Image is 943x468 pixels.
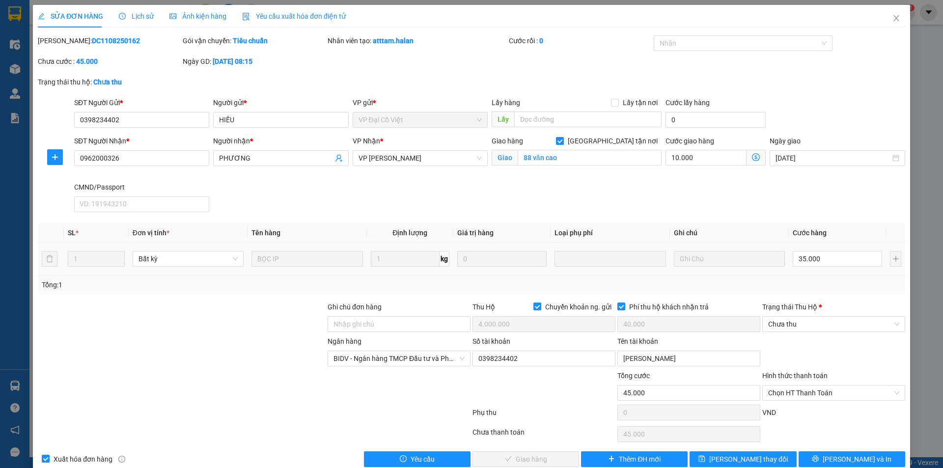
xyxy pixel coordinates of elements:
button: plus [890,251,901,267]
label: Ngày giao [770,137,801,145]
b: atttam.halan [373,37,414,45]
input: VD: Bàn, Ghế [251,251,362,267]
span: Giao hàng [492,137,523,145]
button: checkGiao hàng [472,451,579,467]
span: save [698,455,705,463]
img: icon [242,13,250,21]
button: exclamation-circleYêu cầu [364,451,471,467]
b: Tiêu chuẩn [233,37,268,45]
span: [PERSON_NAME] thay đổi [709,454,788,465]
button: plus [47,149,63,165]
input: 0 [457,251,547,267]
span: picture [169,13,176,20]
label: Hình thức thanh toán [762,372,828,380]
input: Cước giao hàng [666,150,747,165]
span: Xuất hóa đơn hàng [50,454,116,465]
span: kg [440,251,449,267]
button: save[PERSON_NAME] thay đổi [690,451,796,467]
span: Yêu cầu xuất hóa đơn điện tử [242,12,346,20]
div: Người nhận [213,136,348,146]
b: [DATE] 08:15 [213,57,252,65]
div: CMND/Passport [74,182,209,193]
div: SĐT Người Nhận [74,136,209,146]
span: Yêu cầu [411,454,435,465]
span: Lịch sử [119,12,154,20]
span: Cước hàng [793,229,827,237]
div: Cước rồi : [509,35,652,46]
div: Gói vận chuyển: [183,35,326,46]
div: Phụ thu [471,407,616,424]
span: plus [608,455,615,463]
b: Chưa thu [93,78,122,86]
span: Chưa thu [768,317,899,331]
b: 0 [539,37,543,45]
button: delete [42,251,57,267]
div: Chưa cước : [38,56,181,67]
span: VP Đại Cồ Việt [359,112,482,127]
span: printer [812,455,819,463]
span: VP Hoàng Văn Thụ [359,151,482,165]
span: close-circle [894,390,900,396]
span: Lấy [492,111,514,127]
span: Lấy tận nơi [619,97,662,108]
button: plusThêm ĐH mới [581,451,688,467]
input: Ngày giao [776,153,890,164]
label: Cước lấy hàng [666,99,710,107]
label: Ghi chú đơn hàng [328,303,382,311]
span: dollar-circle [752,153,760,161]
div: Ngày GD: [183,56,326,67]
span: Thu Hộ [472,303,495,311]
div: VP gửi [353,97,488,108]
span: Lấy hàng [492,99,520,107]
div: Nhân viên tạo: [328,35,507,46]
div: Tổng: 1 [42,279,364,290]
input: Cước lấy hàng [666,112,766,128]
span: edit [38,13,45,20]
span: Giá trị hàng [457,229,494,237]
span: VND [762,409,776,416]
span: exclamation-circle [400,455,407,463]
span: Thêm ĐH mới [619,454,661,465]
span: Tên hàng [251,229,280,237]
span: [PERSON_NAME] và In [823,454,891,465]
div: Trạng thái thu hộ: [38,77,217,87]
th: Loại phụ phí [551,223,669,243]
input: Dọc đường [514,111,662,127]
label: Số tài khoản [472,337,510,345]
span: SL [68,229,76,237]
span: clock-circle [119,13,126,20]
b: 45.000 [76,57,98,65]
th: Ghi chú [670,223,789,243]
label: Tên tài khoản [617,337,658,345]
span: info-circle [118,456,125,463]
span: BIDV - Ngân hàng TMCP Đầu tư và Phát triển Việt Nam [333,351,465,366]
button: Close [883,5,910,32]
span: close [892,14,900,22]
span: Định lượng [392,229,427,237]
span: Ảnh kiện hàng [169,12,226,20]
span: user-add [335,154,343,162]
div: [PERSON_NAME]: [38,35,181,46]
span: plus [48,153,62,161]
span: Bất kỳ [139,251,238,266]
div: SĐT Người Gửi [74,97,209,108]
span: close-circle [892,155,899,162]
div: Trạng thái Thu Hộ [762,302,905,312]
input: Số tài khoản [472,351,615,366]
div: Chưa thanh toán [471,427,616,444]
button: printer[PERSON_NAME] và In [799,451,905,467]
input: Ghi chú đơn hàng [328,316,471,332]
span: Đơn vị tính [133,229,169,237]
b: DC1108250162 [92,37,140,45]
span: VP Nhận [353,137,380,145]
span: Chọn HT Thanh Toán [768,385,899,400]
label: Ngân hàng [328,337,361,345]
input: Giao tận nơi [518,150,662,165]
span: Phí thu hộ khách nhận trả [625,302,713,312]
div: Người gửi [213,97,348,108]
span: Giao [492,150,518,165]
input: Tên tài khoản [617,351,760,366]
span: SỬA ĐƠN HÀNG [38,12,103,20]
label: Cước giao hàng [666,137,714,145]
span: [GEOGRAPHIC_DATA] tận nơi [564,136,662,146]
